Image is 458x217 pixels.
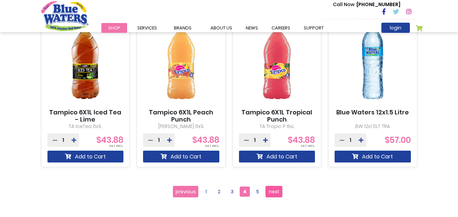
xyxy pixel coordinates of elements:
a: 5 [253,187,263,197]
img: Blue Waters 12x1.5 Litre [335,14,411,109]
span: $43.88 [288,134,315,146]
a: next [265,186,282,197]
span: $43.88 [96,134,123,146]
a: Blue Waters 12x1.5 Litre [336,109,409,116]
a: store logo [41,1,88,31]
a: about us [204,23,239,33]
a: Tampico 6X1L Peach Punch [143,109,219,123]
a: Tampico 6X1L Iced Tea - Lime [47,109,124,123]
a: login [381,23,410,33]
a: News [239,23,265,33]
span: $43.88 [192,134,219,146]
span: previous [176,187,196,197]
p: TA Tropic P 6xL [239,123,315,130]
span: Brands [174,25,192,31]
button: Add to Cart [239,151,315,162]
img: Tampico 6X1L Tropical Punch [239,14,315,109]
span: Services [137,25,157,31]
span: $57.00 [385,134,411,146]
p: BW 12x1.5LT TRA [335,123,411,130]
a: careers [265,23,297,33]
a: 1 [201,187,211,197]
img: Tampico 6X1L Iced Tea - Lime [47,14,124,109]
a: 3 [227,187,237,197]
button: Add to Cart [143,151,219,162]
img: Tampico 6X1L Peach Punch [143,14,219,109]
a: previous [173,186,198,197]
a: support [297,23,331,33]
p: TA IceTea 6x1L [47,123,124,130]
p: [PHONE_NUMBER] [333,1,400,8]
span: Shop [108,25,120,31]
span: 4 [240,187,250,197]
span: next [269,187,279,197]
a: 2 [214,187,224,197]
p: [PERSON_NAME] 6x1L [143,123,219,130]
button: Add to Cart [335,151,411,162]
span: Call Now : [333,1,357,8]
button: Add to Cart [47,151,124,162]
a: Tampico 6X1L Tropical Punch [239,109,315,123]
